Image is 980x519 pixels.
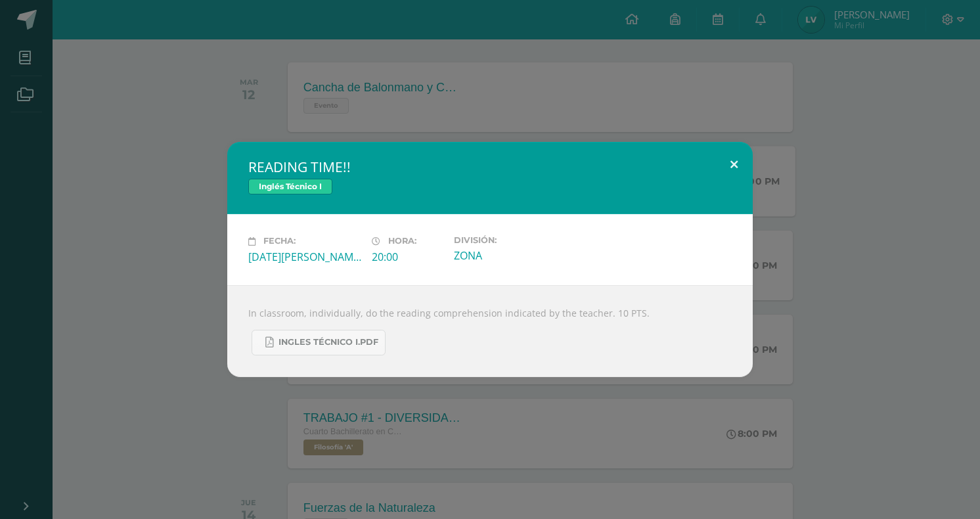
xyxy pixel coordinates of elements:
[252,330,386,355] a: INGLES TÉCNICO I.pdf
[388,237,416,246] span: Hora:
[372,250,443,264] div: 20:00
[278,337,378,348] span: INGLES TÉCNICO I.pdf
[715,142,753,187] button: Close (Esc)
[227,285,753,377] div: In classroom, individually, do the reading comprehension indicated by the teacher. 10 PTS.
[454,235,567,245] label: División:
[248,250,361,264] div: [DATE][PERSON_NAME]
[248,158,732,176] h2: READING TIME!!
[454,248,567,263] div: ZONA
[248,179,332,194] span: Inglés Técnico I
[263,237,296,246] span: Fecha:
